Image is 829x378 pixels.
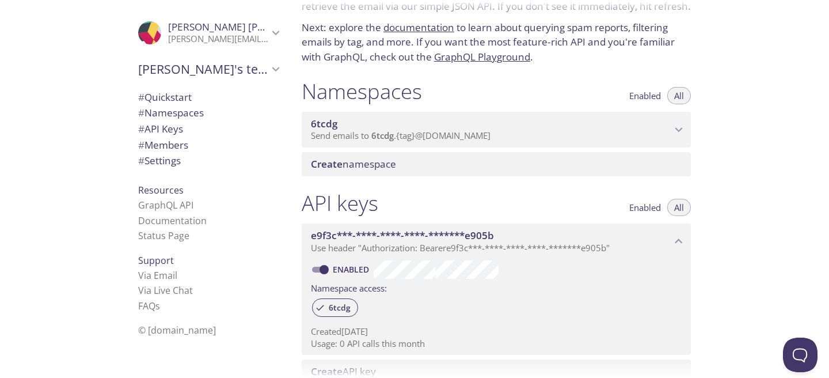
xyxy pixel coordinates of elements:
[138,229,189,242] a: Status Page
[138,284,193,297] a: Via Live Chat
[138,90,192,104] span: Quickstart
[138,254,174,267] span: Support
[311,338,682,350] p: Usage: 0 API calls this month
[302,78,422,104] h1: Namespaces
[138,138,144,152] span: #
[138,269,177,282] a: Via Email
[302,20,691,65] p: Next: explore the to learn about querying spam reports, filtering emails by tag, and more. If you...
[129,14,288,52] div: Krithika Purushothaman
[434,50,530,63] a: GraphQL Playground
[138,106,144,119] span: #
[311,157,396,171] span: namespace
[129,121,288,137] div: API Keys
[129,137,288,153] div: Members
[138,154,181,167] span: Settings
[138,138,188,152] span: Members
[311,117,337,130] span: 6tcdg
[138,300,160,312] a: FAQ
[371,130,394,141] span: 6tcdg
[622,87,668,104] button: Enabled
[667,87,691,104] button: All
[138,324,216,337] span: © [DOMAIN_NAME]
[311,279,387,296] label: Namespace access:
[302,190,378,216] h1: API keys
[138,184,184,196] span: Resources
[138,199,193,211] a: GraphQL API
[168,20,326,33] span: [PERSON_NAME] [PERSON_NAME]
[129,153,288,169] div: Team Settings
[138,122,183,135] span: API Keys
[138,214,207,227] a: Documentation
[155,300,160,312] span: s
[138,154,144,167] span: #
[302,112,691,148] div: 6tcdg namespace
[383,21,454,34] a: documentation
[302,152,691,176] div: Create namespace
[129,54,288,84] div: Krithika's team
[168,33,268,45] p: [PERSON_NAME][EMAIL_ADDRESS][DOMAIN_NAME]
[311,326,682,338] p: Created [DATE]
[322,303,358,313] span: 6tcdg
[667,199,691,216] button: All
[622,199,668,216] button: Enabled
[138,90,144,104] span: #
[138,122,144,135] span: #
[138,106,204,119] span: Namespaces
[312,298,358,317] div: 6tcdg
[129,89,288,105] div: Quickstart
[138,61,268,77] span: [PERSON_NAME]'s team
[783,338,817,372] iframe: Help Scout Beacon - Open
[331,264,374,275] a: Enabled
[311,130,490,141] span: Send emails to . {tag} @[DOMAIN_NAME]
[129,105,288,121] div: Namespaces
[311,157,343,171] span: Create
